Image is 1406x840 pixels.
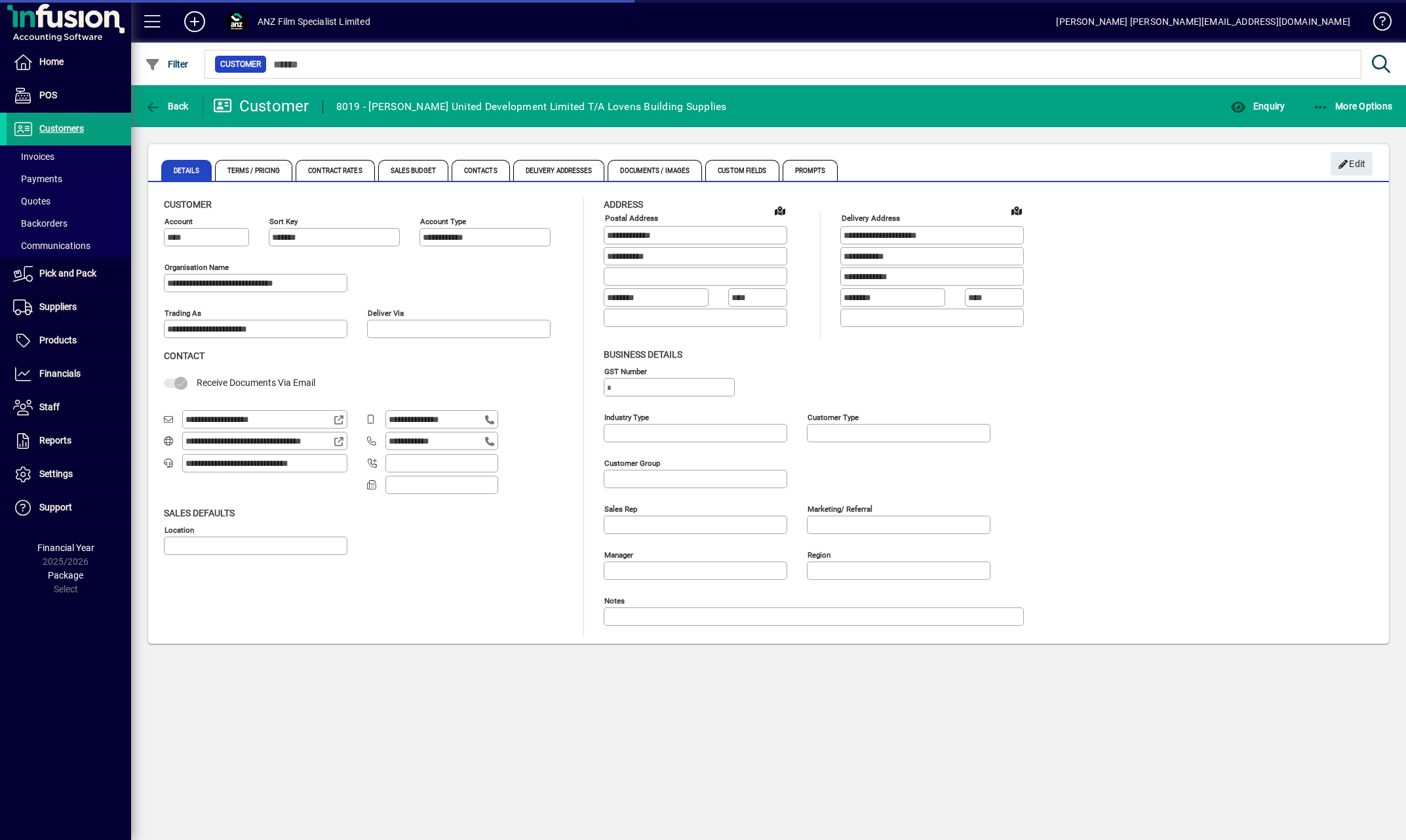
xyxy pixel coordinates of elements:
a: Invoices [7,145,131,168]
span: Prompts [783,160,838,181]
span: Enquiry [1230,101,1285,111]
mat-label: GST Number [604,366,647,375]
span: Settings [39,468,73,479]
span: Communications [13,240,90,251]
div: 8019 - [PERSON_NAME] United Development Limited T/A Lovens Building Supplies [336,96,727,117]
a: Payments [7,168,131,190]
mat-label: Marketing/ Referral [808,504,872,513]
mat-label: Region [808,550,830,559]
span: Quotes [13,196,50,206]
div: [PERSON_NAME] [PERSON_NAME][EMAIL_ADDRESS][DOMAIN_NAME] [1056,11,1350,32]
span: Pick and Pack [39,268,96,278]
span: Support [39,502,72,512]
mat-label: Account [165,217,193,226]
a: Quotes [7,190,131,212]
mat-label: Organisation name [165,263,229,272]
mat-label: Account Type [420,217,466,226]
span: Filter [145,59,189,69]
span: Business details [604,349,682,360]
span: Package [48,570,83,581]
a: Products [7,324,131,357]
span: Staff [39,402,60,412]
a: POS [7,79,131,112]
span: Home [39,56,64,67]
button: Filter [142,52,192,76]
span: Financials [39,368,81,379]
a: Support [7,491,131,524]
span: Customer [164,199,212,210]
a: Backorders [7,212,131,235]
span: Customer [220,58,261,71]
span: Delivery Addresses [513,160,605,181]
mat-label: Deliver via [368,309,404,318]
span: Sales defaults [164,508,235,518]
mat-label: Notes [604,596,625,605]
span: Contract Rates [296,160,374,181]
button: Enquiry [1227,94,1288,118]
span: Backorders [13,218,68,229]
span: Address [604,199,643,210]
a: Settings [7,458,131,491]
mat-label: Sales rep [604,504,637,513]
mat-label: Trading as [165,309,201,318]
a: Reports [7,425,131,457]
span: Documents / Images [608,160,702,181]
span: POS [39,90,57,100]
a: View on map [1006,200,1027,221]
span: Receive Documents Via Email [197,377,315,388]
a: Knowledge Base [1363,3,1390,45]
button: Add [174,10,216,33]
span: Payments [13,174,62,184]
a: Home [7,46,131,79]
div: Customer [213,96,309,117]
span: Invoices [13,151,54,162]
mat-label: Customer group [604,458,660,467]
span: Details [161,160,212,181]
button: Back [142,94,192,118]
a: View on map [770,200,791,221]
mat-label: Manager [604,550,633,559]
span: Customers [39,123,84,134]
span: More Options [1313,101,1393,111]
button: More Options [1310,94,1396,118]
span: Suppliers [39,301,77,312]
a: Suppliers [7,291,131,324]
span: Reports [39,435,71,446]
span: Contacts [452,160,510,181]
a: Financials [7,358,131,391]
span: Edit [1338,153,1366,175]
span: Back [145,101,189,111]
span: Financial Year [37,543,94,553]
span: Custom Fields [705,160,779,181]
span: Contact [164,351,205,361]
span: Products [39,335,77,345]
mat-label: Customer type [808,412,859,421]
div: ANZ Film Specialist Limited [258,11,370,32]
span: Terms / Pricing [215,160,293,181]
span: Sales Budget [378,160,448,181]
button: Edit [1331,152,1373,176]
mat-label: Sort key [269,217,298,226]
mat-label: Location [165,525,194,534]
app-page-header-button: Back [131,94,203,118]
button: Profile [216,10,258,33]
a: Staff [7,391,131,424]
a: Pick and Pack [7,258,131,290]
mat-label: Industry type [604,412,649,421]
a: Communications [7,235,131,257]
